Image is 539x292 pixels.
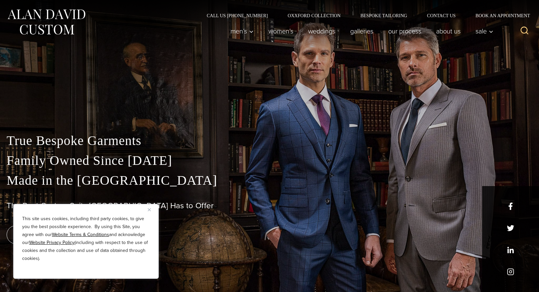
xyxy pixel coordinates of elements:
[197,13,532,18] nav: Secondary Navigation
[29,239,74,246] a: Website Privacy Policy
[7,131,532,190] p: True Bespoke Garments Family Owned Since [DATE] Made in the [GEOGRAPHIC_DATA]
[7,7,86,37] img: Alan David Custom
[7,201,532,211] h1: The Best Custom Suits [GEOGRAPHIC_DATA] Has to Offer
[429,24,468,38] a: About Us
[417,13,466,18] a: Contact Us
[52,231,109,238] a: Website Terms & Conditions
[223,24,497,38] nav: Primary Navigation
[278,13,351,18] a: Oxxford Collection
[466,13,532,18] a: Book an Appointment
[343,24,381,38] a: Galleries
[476,28,493,34] span: Sale
[230,28,254,34] span: Men’s
[197,13,278,18] a: Call Us [PHONE_NUMBER]
[517,23,532,39] button: View Search Form
[261,24,301,38] a: Women’s
[22,215,150,263] p: This site uses cookies, including third party cookies, to give you the best possible experience. ...
[351,13,417,18] a: Bespoke Tailoring
[7,225,99,244] a: book an appointment
[381,24,429,38] a: Our Process
[148,206,156,214] button: Close
[301,24,343,38] a: weddings
[148,208,151,211] img: Close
